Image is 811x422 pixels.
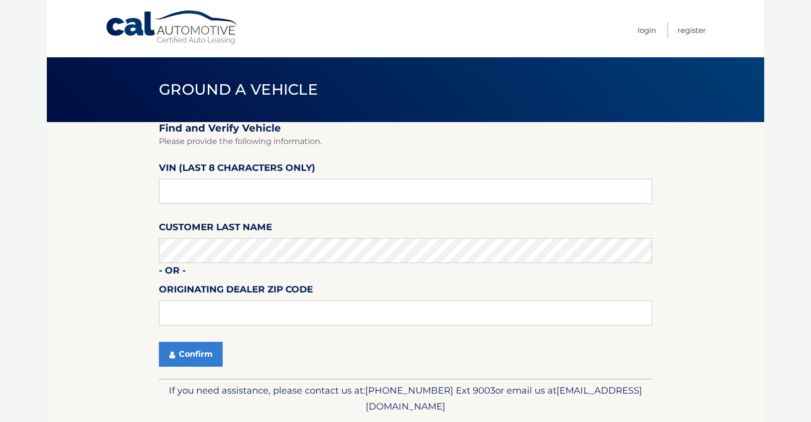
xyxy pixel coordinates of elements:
[159,263,186,281] label: - or -
[105,10,240,45] a: Cal Automotive
[159,122,652,135] h2: Find and Verify Vehicle
[677,22,706,38] a: Register
[159,282,313,300] label: Originating Dealer Zip Code
[638,22,656,38] a: Login
[365,385,495,396] span: [PHONE_NUMBER] Ext 9003
[159,80,318,99] span: Ground a Vehicle
[159,220,272,238] label: Customer Last Name
[159,342,223,367] button: Confirm
[159,160,315,179] label: VIN (last 8 characters only)
[165,383,646,415] p: If you need assistance, please contact us at: or email us at
[159,135,652,148] p: Please provide the following information.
